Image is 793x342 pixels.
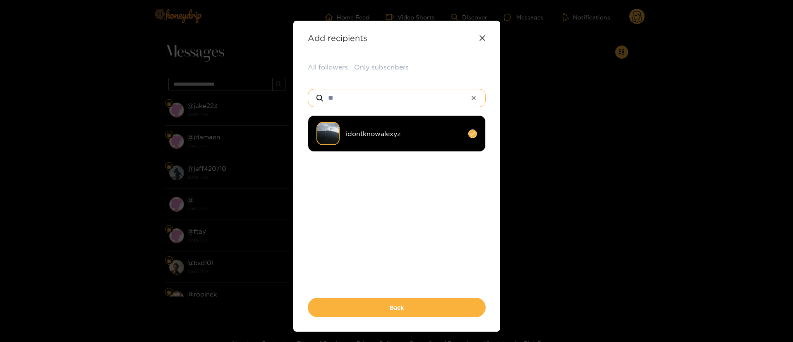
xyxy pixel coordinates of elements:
[308,62,348,72] button: All followers
[346,129,462,139] span: idontknowalexyz
[354,62,409,72] button: Only subscribers
[316,122,340,145] img: ert7e-img_2387.jpeg
[308,33,367,43] strong: Add recipients
[308,298,486,317] button: Back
